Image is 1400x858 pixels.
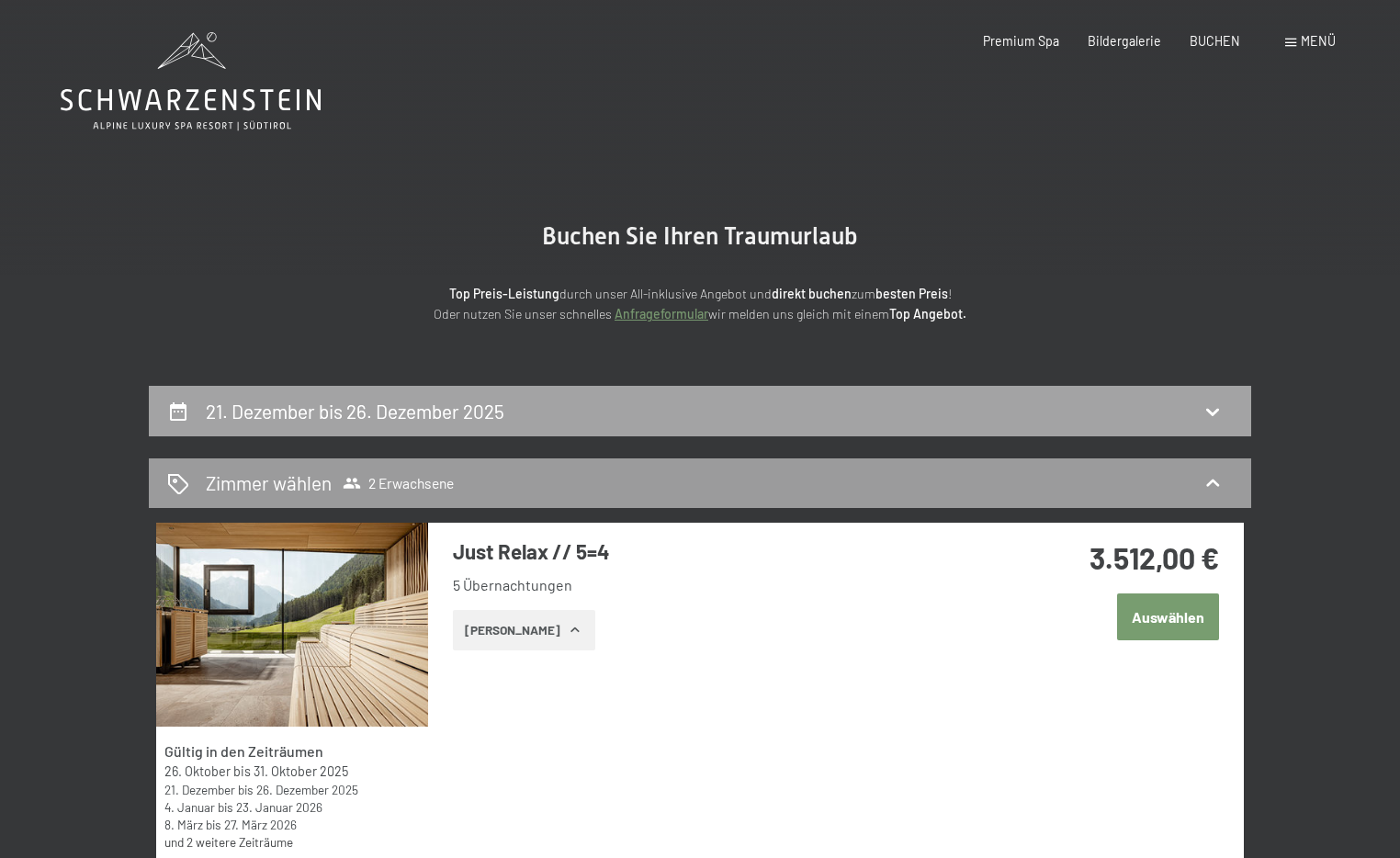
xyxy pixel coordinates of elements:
img: mss_renderimg.php [156,523,428,727]
strong: Top Preis-Leistung [449,286,559,301]
a: Anfrageformular [615,306,708,322]
strong: Top Angebot. [889,306,966,322]
div: bis [164,781,420,798]
div: bis [164,798,420,816]
h2: 21. Dezember bis 26. Dezember 2025 [206,400,504,423]
time: 04.01.2026 [164,799,215,815]
h3: Just Relax // 5=4 [453,537,999,566]
time: 31.10.2025 [254,763,348,779]
h2: Zimmer wählen [206,469,332,496]
a: Bildergalerie [1088,33,1161,49]
button: Auswählen [1117,593,1219,640]
time: 27.03.2026 [224,817,297,832]
a: Premium Spa [983,33,1059,49]
time: 08.03.2026 [164,817,203,832]
time: 26.12.2025 [256,782,358,797]
button: [PERSON_NAME] [453,610,595,650]
p: durch unser All-inklusive Angebot und zum ! Oder nutzen Sie unser schnelles wir melden uns gleich... [296,284,1104,325]
a: und 2 weitere Zeiträume [164,834,293,850]
div: bis [164,816,420,833]
time: 21.12.2025 [164,782,235,797]
time: 26.10.2025 [164,763,231,779]
span: 2 Erwachsene [343,474,454,492]
time: 23.01.2026 [236,799,322,815]
li: 5 Übernachtungen [453,575,999,595]
span: Buchen Sie Ihren Traumurlaub [542,222,858,250]
a: BUCHEN [1190,33,1240,49]
span: Menü [1301,33,1336,49]
strong: Gültig in den Zeiträumen [164,742,323,760]
strong: 3.512,00 € [1090,540,1219,575]
div: bis [164,762,420,781]
strong: direkt buchen [772,286,852,301]
strong: besten Preis [875,286,948,301]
